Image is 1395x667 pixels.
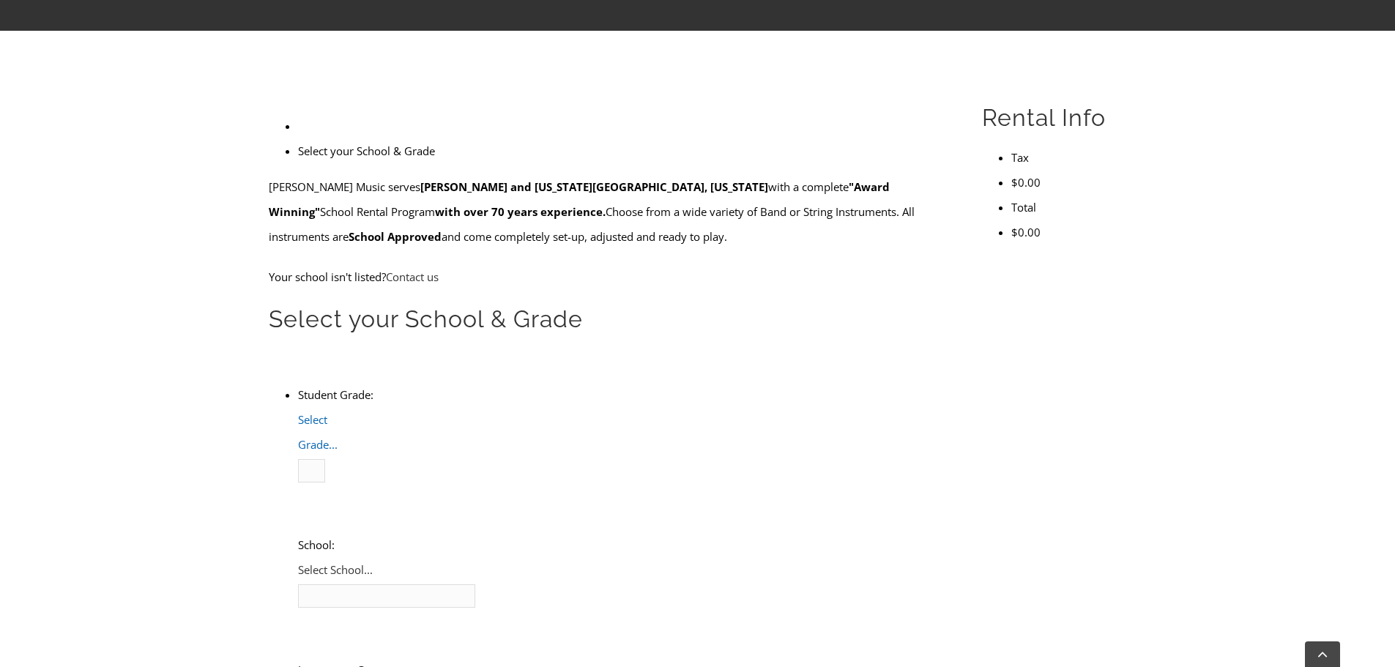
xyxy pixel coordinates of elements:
li: Total [1011,195,1126,220]
p: [PERSON_NAME] Music serves with a complete School Rental Program Choose from a wide variety of Ba... [269,174,948,249]
strong: with over 70 years experience. [435,204,606,219]
a: Contact us [386,269,439,284]
span: Select Grade... [298,412,338,452]
label: School: [298,537,335,552]
strong: School Approved [349,229,442,244]
h2: Rental Info [982,103,1126,133]
li: Tax [1011,145,1126,170]
span: Select School... [298,562,373,577]
li: $0.00 [1011,170,1126,195]
strong: [PERSON_NAME] and [US_STATE][GEOGRAPHIC_DATA], [US_STATE] [420,179,768,194]
li: $0.00 [1011,220,1126,245]
label: Student Grade: [298,387,373,402]
li: Select your School & Grade [298,138,948,163]
h2: Select your School & Grade [269,304,948,335]
p: Your school isn't listed? [269,264,948,289]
